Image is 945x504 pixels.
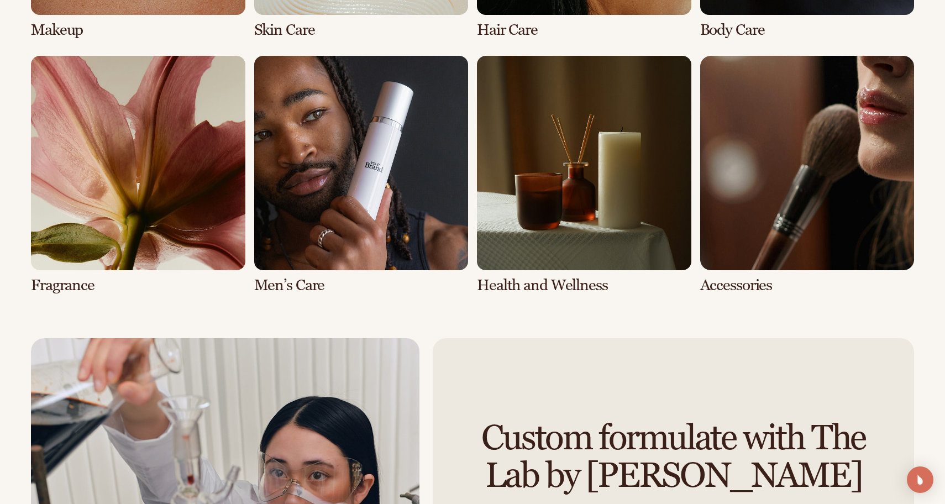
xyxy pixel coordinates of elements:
[254,22,469,39] h3: Skin Care
[907,466,933,493] div: Open Intercom Messenger
[477,56,691,293] div: 7 / 8
[254,56,469,293] div: 6 / 8
[31,56,245,293] div: 5 / 8
[477,22,691,39] h3: Hair Care
[464,420,883,494] h2: Custom formulate with The Lab by [PERSON_NAME]
[700,22,915,39] h3: Body Care
[31,22,245,39] h3: Makeup
[700,56,915,293] div: 8 / 8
